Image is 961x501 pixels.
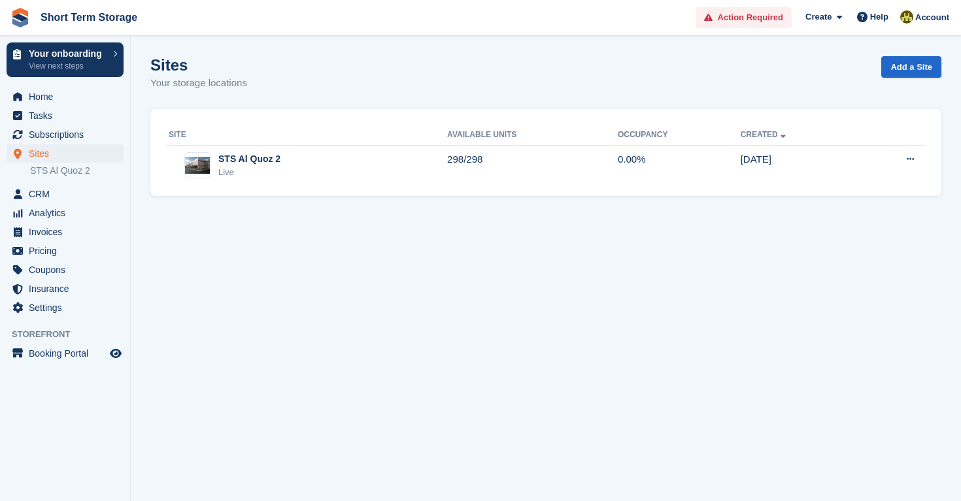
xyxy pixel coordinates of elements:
p: View next steps [29,60,107,72]
th: Occupancy [618,125,741,146]
td: 0.00% [618,145,741,186]
span: Settings [29,299,107,317]
span: Tasks [29,106,107,125]
p: Your onboarding [29,49,107,58]
span: Help [870,10,888,24]
th: Available Units [447,125,618,146]
span: CRM [29,185,107,203]
a: Preview store [108,346,124,361]
span: Pricing [29,242,107,260]
a: STS Al Quoz 2 [30,165,124,177]
a: Short Term Storage [35,7,143,28]
a: menu [7,88,124,106]
span: Sites [29,144,107,163]
td: [DATE] [741,145,858,186]
a: menu [7,185,124,203]
a: menu [7,144,124,163]
a: menu [7,299,124,317]
span: Analytics [29,204,107,222]
a: menu [7,106,124,125]
span: Invoices [29,223,107,241]
a: menu [7,223,124,241]
span: Home [29,88,107,106]
a: menu [7,125,124,144]
a: menu [7,344,124,363]
a: Action Required [696,7,792,29]
a: Your onboarding View next steps [7,42,124,77]
div: STS Al Quoz 2 [218,152,280,166]
a: menu [7,242,124,260]
a: menu [7,261,124,279]
span: Create [805,10,832,24]
img: Image of STS Al Quoz 2 site [185,157,210,174]
span: Subscriptions [29,125,107,144]
span: Storefront [12,328,130,341]
img: Leanne Binsell [900,10,913,24]
td: 298/298 [447,145,618,186]
span: Booking Portal [29,344,107,363]
span: Insurance [29,280,107,298]
img: stora-icon-8386f47178a22dfd0bd8f6a31ec36ba5ce8667c1dd55bd0f319d3a0aa187defe.svg [10,8,30,27]
div: Live [218,166,280,179]
a: Add a Site [881,56,941,78]
a: menu [7,204,124,222]
span: Account [915,11,949,24]
p: Your storage locations [150,76,247,91]
a: Created [741,130,788,139]
span: Coupons [29,261,107,279]
th: Site [166,125,447,146]
a: menu [7,280,124,298]
h1: Sites [150,56,247,74]
span: Action Required [718,11,783,24]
